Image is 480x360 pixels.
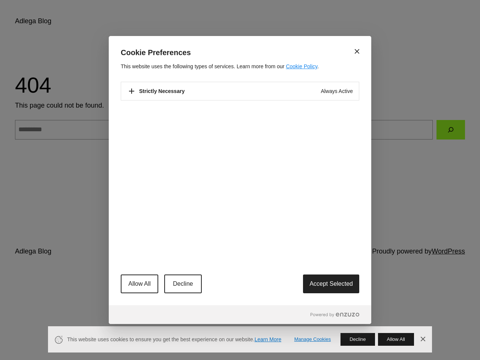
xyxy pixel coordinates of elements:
[321,88,353,94] div: Always Active
[164,274,202,293] button: Decline
[286,63,317,69] a: Cookie Policy
[310,311,359,318] a: Powered by Enzuzo
[285,63,319,69] span: .
[121,48,347,57] p: Cookie Preferences
[121,82,359,100] div: Toggle Accordion
[139,88,184,94] p: Strictly Necessary
[121,274,158,293] button: Allow All
[303,274,359,293] button: Accept Selected
[353,48,361,55] button: Close
[121,63,359,70] p: This website uses the following types of services. Learn more from our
